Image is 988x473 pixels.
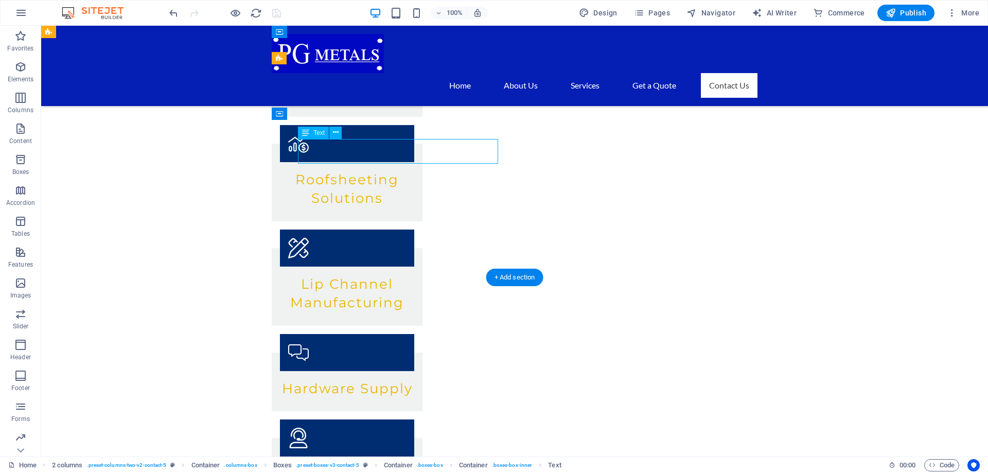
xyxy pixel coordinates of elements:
[752,8,797,18] span: AI Writer
[6,199,35,207] p: Accordion
[907,461,908,469] span: :
[52,459,83,471] span: Click to select. Double-click to edit
[59,7,136,19] img: Editor Logo
[250,7,262,19] i: Reload page
[886,8,926,18] span: Publish
[52,459,561,471] nav: breadcrumb
[250,7,262,19] button: reload
[899,459,915,471] span: 00 00
[313,130,325,136] span: Text
[224,459,257,471] span: . columns-box
[446,7,463,19] h6: 100%
[809,5,869,21] button: Commerce
[11,415,30,423] p: Forms
[924,459,959,471] button: Code
[686,8,735,18] span: Navigator
[748,5,801,21] button: AI Writer
[813,8,865,18] span: Commerce
[634,8,670,18] span: Pages
[273,459,292,471] span: Click to select. Double-click to edit
[191,459,220,471] span: Click to select. Double-click to edit
[13,322,29,330] p: Slider
[947,8,979,18] span: More
[10,353,31,361] p: Header
[889,459,916,471] h6: Session time
[384,459,413,471] span: Click to select. Double-click to edit
[296,459,359,471] span: . preset-boxes-v3-contact-5
[943,5,983,21] button: More
[8,260,33,269] p: Features
[167,7,180,19] button: undo
[7,44,33,52] p: Favorites
[548,459,561,471] span: Click to select. Double-click to edit
[417,459,443,471] span: . boxes-box
[86,459,166,471] span: . preset-columns-two-v2-contact-5
[11,230,30,238] p: Tables
[12,168,29,176] p: Boxes
[473,8,482,17] i: On resize automatically adjust zoom level to fit chosen device.
[431,7,467,19] button: 100%
[170,462,175,468] i: This element is a customizable preset
[11,384,30,392] p: Footer
[363,462,368,468] i: This element is a customizable preset
[8,106,33,114] p: Columns
[575,5,622,21] button: Design
[682,5,739,21] button: Navigator
[630,5,674,21] button: Pages
[8,459,37,471] a: Click to cancel selection. Double-click to open Pages
[10,291,31,300] p: Images
[9,137,32,145] p: Content
[929,459,955,471] span: Code
[459,459,488,471] span: Click to select. Double-click to edit
[486,269,543,286] div: + Add section
[8,75,34,83] p: Elements
[877,5,934,21] button: Publish
[579,8,617,18] span: Design
[492,459,533,471] span: . boxes-box-inner
[967,459,980,471] button: Usercentrics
